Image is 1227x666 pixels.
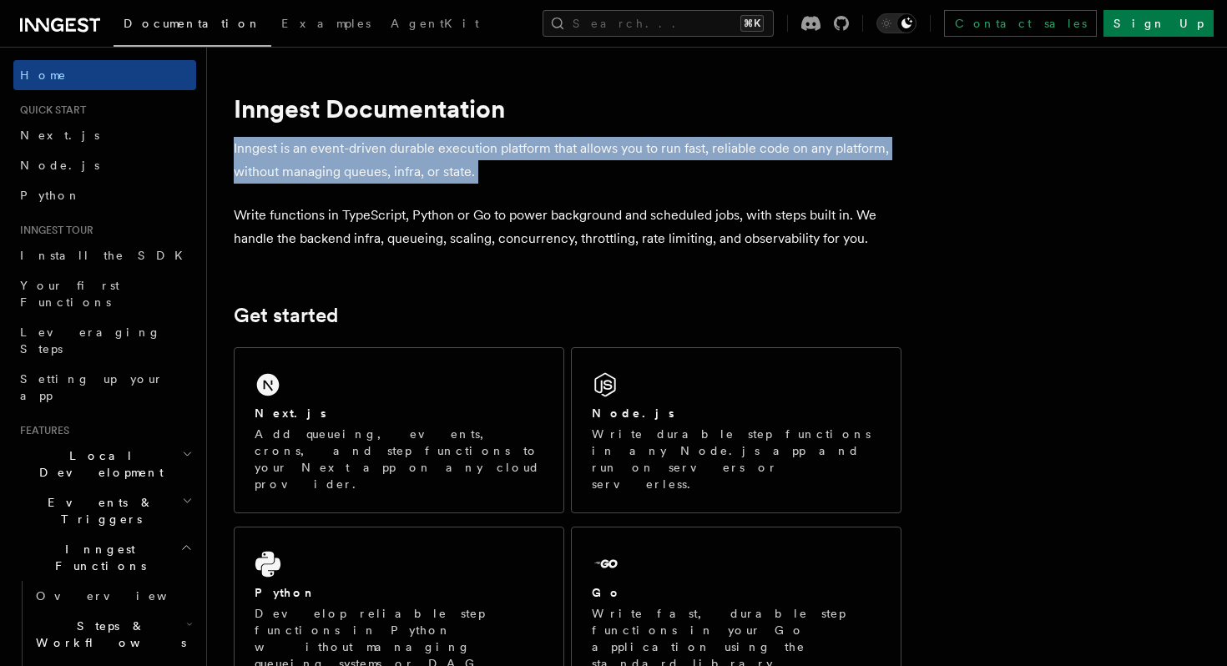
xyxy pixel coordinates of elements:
a: Examples [271,5,381,45]
a: Leveraging Steps [13,317,196,364]
span: Examples [281,17,371,30]
a: Contact sales [944,10,1097,37]
span: Overview [36,589,208,603]
a: Next.jsAdd queueing, events, crons, and step functions to your Next app on any cloud provider. [234,347,564,513]
button: Toggle dark mode [876,13,916,33]
span: Steps & Workflows [29,618,186,651]
a: Your first Functions [13,270,196,317]
span: Setting up your app [20,372,164,402]
span: Node.js [20,159,99,172]
p: Write durable step functions in any Node.js app and run on servers or serverless. [592,426,881,492]
h1: Inngest Documentation [234,93,901,124]
span: Inngest Functions [13,541,180,574]
span: Leveraging Steps [20,325,161,356]
button: Steps & Workflows [29,611,196,658]
button: Inngest Functions [13,534,196,581]
span: Home [20,67,67,83]
a: Get started [234,304,338,327]
a: Install the SDK [13,240,196,270]
a: AgentKit [381,5,489,45]
h2: Go [592,584,622,601]
span: Quick start [13,103,86,117]
a: Setting up your app [13,364,196,411]
span: Install the SDK [20,249,193,262]
a: Python [13,180,196,210]
span: Local Development [13,447,182,481]
h2: Python [255,584,316,601]
p: Inngest is an event-driven durable execution platform that allows you to run fast, reliable code ... [234,137,901,184]
a: Home [13,60,196,90]
button: Search...⌘K [543,10,774,37]
a: Documentation [114,5,271,47]
a: Node.jsWrite durable step functions in any Node.js app and run on servers or serverless. [571,347,901,513]
span: Python [20,189,81,202]
h2: Node.js [592,405,674,421]
button: Local Development [13,441,196,487]
p: Write functions in TypeScript, Python or Go to power background and scheduled jobs, with steps bu... [234,204,901,250]
kbd: ⌘K [740,15,764,32]
button: Events & Triggers [13,487,196,534]
p: Add queueing, events, crons, and step functions to your Next app on any cloud provider. [255,426,543,492]
h2: Next.js [255,405,326,421]
span: AgentKit [391,17,479,30]
span: Next.js [20,129,99,142]
a: Sign Up [1103,10,1214,37]
span: Inngest tour [13,224,93,237]
span: Events & Triggers [13,494,182,527]
span: Your first Functions [20,279,119,309]
a: Overview [29,581,196,611]
span: Documentation [124,17,261,30]
a: Next.js [13,120,196,150]
span: Features [13,424,69,437]
a: Node.js [13,150,196,180]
